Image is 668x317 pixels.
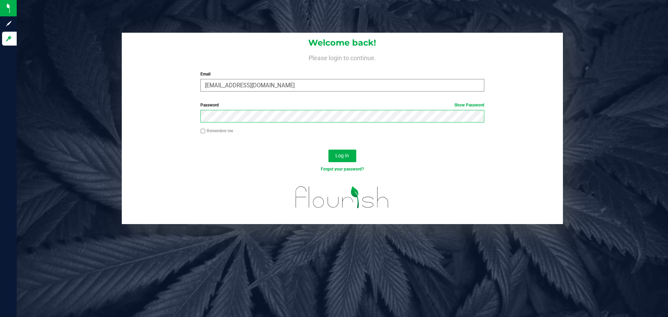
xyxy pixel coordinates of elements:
img: flourish_logo.svg [287,180,397,215]
input: Remember me [200,129,205,134]
label: Email [200,71,484,77]
inline-svg: Log in [5,35,12,42]
a: Forgot your password? [321,167,364,172]
button: Log In [328,150,356,162]
a: Show Password [454,103,484,108]
h4: Please login to continue. [122,53,563,61]
inline-svg: Sign up [5,20,12,27]
label: Remember me [200,128,233,134]
h1: Welcome back! [122,38,563,47]
span: Log In [335,153,349,158]
span: Password [200,103,219,108]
